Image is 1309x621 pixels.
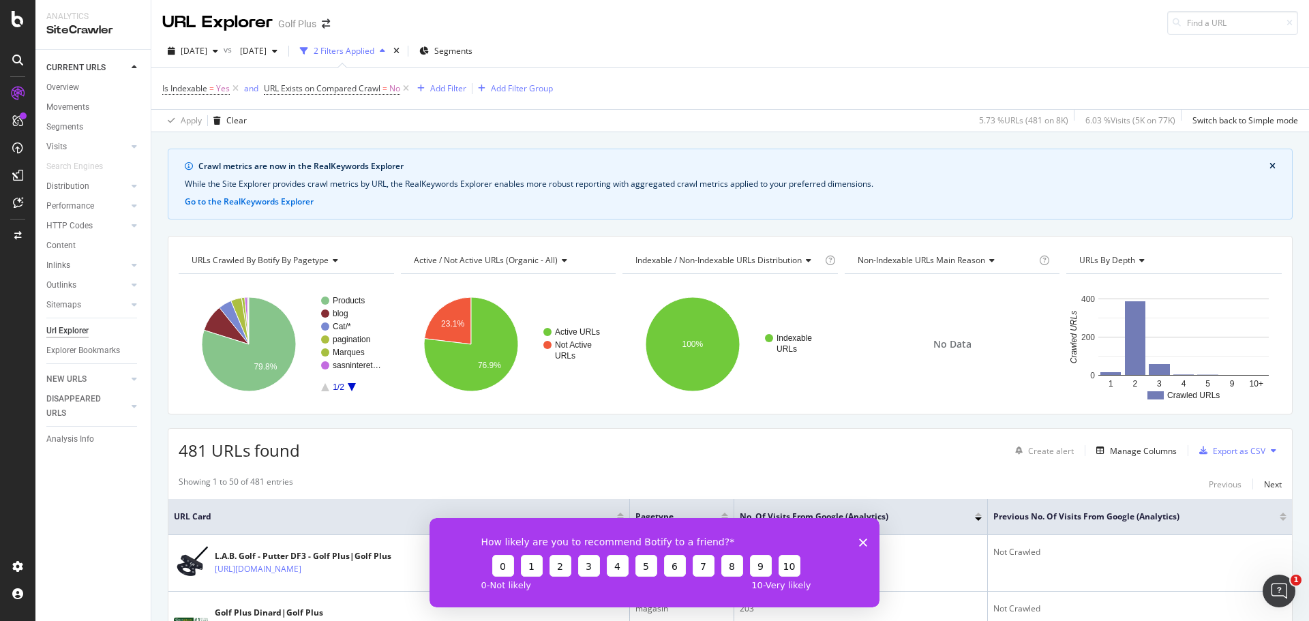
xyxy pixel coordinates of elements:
a: HTTP Codes [46,219,127,233]
div: HTTP Codes [46,219,93,233]
span: pagetype [635,511,701,523]
h4: Indexable / Non-Indexable URLs Distribution [633,249,822,271]
div: 5.73 % URLs ( 481 on 8K ) [979,115,1068,126]
text: 1/2 [333,382,344,392]
div: While the Site Explorer provides crawl metrics by URL, the RealKeywords Explorer enables more rob... [185,178,1276,190]
div: Switch back to Simple mode [1192,115,1298,126]
div: 2 Filters Applied [314,45,374,57]
div: A chart. [179,285,392,404]
div: Add Filter [430,82,466,94]
span: 1 [1291,575,1302,586]
div: Crawl metrics are now in the RealKeywords Explorer [198,160,1269,172]
div: Next [1264,479,1282,490]
button: and [244,82,258,95]
div: times [391,44,402,58]
span: No. of Visits from Google (Analytics) [740,511,954,523]
a: [URL][DOMAIN_NAME] [215,562,301,576]
text: Cat/* [333,322,351,331]
text: 3 [1157,379,1162,389]
img: tab_keywords_by_traffic_grey.svg [157,79,168,90]
text: URLs [555,351,575,361]
text: Crawled URLs [1167,391,1220,400]
text: 200 [1081,333,1095,342]
a: Inlinks [46,258,127,273]
div: Performance [46,199,94,213]
text: Crawled URLs [1070,311,1079,363]
div: Not Crawled [993,546,1287,558]
button: Manage Columns [1091,442,1177,459]
a: Sitemaps [46,298,127,312]
a: DISAPPEARED URLS [46,392,127,421]
div: A chart. [622,285,836,404]
span: No Data [933,337,972,351]
text: 400 [1081,294,1095,304]
div: Visits [46,140,67,154]
div: Explorer Bookmarks [46,344,120,358]
text: Marques [333,348,365,357]
svg: A chart. [401,285,614,404]
text: 9 [1230,379,1235,389]
a: Movements [46,100,141,115]
text: 76.9% [477,361,500,370]
a: Performance [46,199,127,213]
a: Url Explorer [46,324,141,338]
text: Not Active [555,340,592,350]
text: Products [333,296,365,305]
button: Export as CSV [1194,440,1265,461]
button: Apply [162,110,202,132]
text: 2 [1133,379,1138,389]
a: Visits [46,140,127,154]
a: CURRENT URLS [46,61,127,75]
text: 23.1% [441,319,464,329]
a: Segments [46,120,141,134]
svg: A chart. [1066,285,1280,404]
img: tab_domain_overview_orange.svg [57,79,67,90]
div: DISAPPEARED URLS [46,392,115,421]
text: blog [333,309,348,318]
div: Apply [181,115,202,126]
a: Explorer Bookmarks [46,344,141,358]
a: NEW URLS [46,372,127,387]
div: URL Explorer [162,11,273,34]
text: 79.8% [254,362,277,372]
div: Movements [46,100,89,115]
div: Add Filter Group [491,82,553,94]
text: Indexable [777,333,812,343]
button: 2 Filters Applied [295,40,391,62]
div: Golf Plus [278,17,316,31]
div: magasin [635,603,728,615]
div: Segments [46,120,83,134]
span: URLs Crawled By Botify By pagetype [192,254,329,266]
button: Next [1264,476,1282,492]
button: Go to the RealKeywords Explorer [185,196,314,208]
h4: URLs Crawled By Botify By pagetype [189,249,382,271]
div: NEW URLS [46,372,87,387]
div: and [244,82,258,94]
span: Indexable / Non-Indexable URLs distribution [635,254,802,266]
a: Overview [46,80,141,95]
button: Add Filter [412,80,466,97]
a: Search Engines [46,160,117,174]
div: Content [46,239,76,253]
div: Showing 1 to 50 of 481 entries [179,476,293,492]
div: Export as CSV [1213,445,1265,457]
div: Create alert [1028,445,1074,457]
a: Distribution [46,179,127,194]
div: SiteCrawler [46,22,140,38]
span: Segments [434,45,472,57]
text: URLs [777,344,797,354]
div: Search Engines [46,160,103,174]
div: Analysis Info [46,432,94,446]
span: = [382,82,387,94]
